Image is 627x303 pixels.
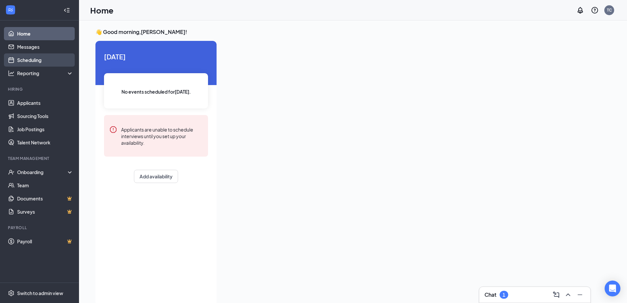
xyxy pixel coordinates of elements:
[17,40,73,53] a: Messages
[104,51,208,62] span: [DATE]
[17,235,73,248] a: PayrollCrown
[564,291,572,299] svg: ChevronUp
[576,6,584,14] svg: Notifications
[576,291,584,299] svg: Minimize
[503,292,505,298] div: 1
[121,88,191,95] span: No events scheduled for [DATE] .
[17,192,73,205] a: DocumentsCrown
[552,291,560,299] svg: ComposeMessage
[575,289,585,300] button: Minimize
[17,169,68,175] div: Onboarding
[17,136,73,149] a: Talent Network
[591,6,599,14] svg: QuestionInfo
[17,109,73,123] a: Sourcing Tools
[605,281,620,296] div: Open Intercom Messenger
[17,123,73,136] a: Job Postings
[551,289,562,300] button: ComposeMessage
[64,7,70,14] svg: Collapse
[17,96,73,109] a: Applicants
[8,86,72,92] div: Hiring
[607,7,612,13] div: TC
[8,70,14,76] svg: Analysis
[8,169,14,175] svg: UserCheck
[109,126,117,134] svg: Error
[8,290,14,296] svg: Settings
[563,289,573,300] button: ChevronUp
[121,126,203,146] div: Applicants are unable to schedule interviews until you set up your availability.
[17,205,73,218] a: SurveysCrown
[17,290,63,296] div: Switch to admin view
[17,70,74,76] div: Reporting
[8,225,72,230] div: Payroll
[90,5,114,16] h1: Home
[17,27,73,40] a: Home
[484,291,496,298] h3: Chat
[17,53,73,67] a: Scheduling
[8,156,72,161] div: Team Management
[134,170,178,183] button: Add availability
[7,7,14,13] svg: WorkstreamLogo
[95,28,590,36] h3: 👋 Good morning, [PERSON_NAME] !
[17,179,73,192] a: Team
